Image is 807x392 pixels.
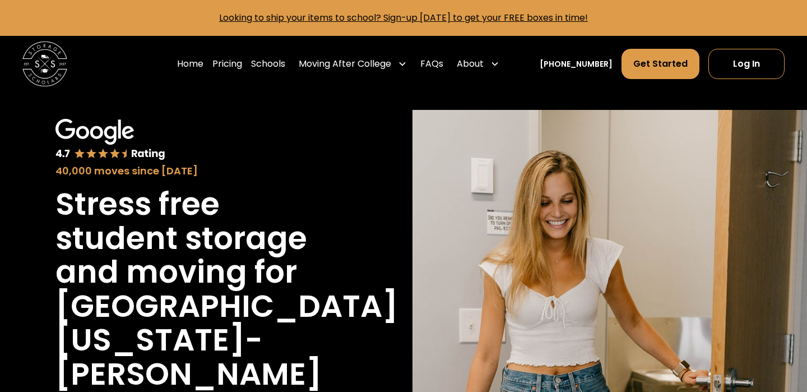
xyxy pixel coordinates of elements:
h1: Stress free student storage and moving for [55,187,340,289]
a: Get Started [622,49,699,79]
img: Storage Scholars main logo [22,41,67,86]
a: Log In [708,49,785,79]
div: About [452,48,504,80]
div: About [457,57,484,71]
a: Pricing [212,48,242,80]
div: Moving After College [294,48,411,80]
h1: [GEOGRAPHIC_DATA][US_STATE]-[PERSON_NAME] [55,289,398,391]
div: 40,000 moves since [DATE] [55,163,340,178]
a: Schools [251,48,285,80]
a: Looking to ship your items to school? Sign-up [DATE] to get your FREE boxes in time! [219,11,588,24]
a: Home [177,48,203,80]
img: Google 4.7 star rating [55,119,165,161]
a: FAQs [420,48,443,80]
a: [PHONE_NUMBER] [540,58,613,70]
div: Moving After College [299,57,391,71]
